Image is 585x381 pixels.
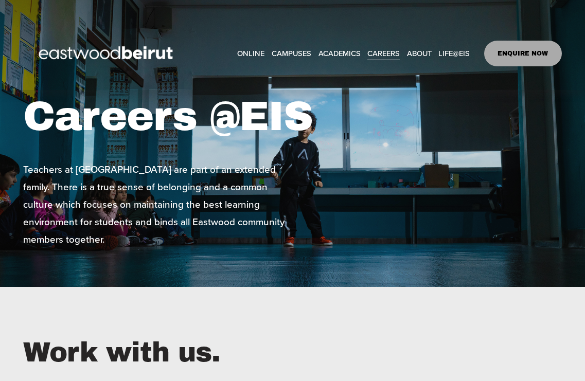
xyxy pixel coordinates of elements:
[318,46,361,61] a: folder dropdown
[23,27,191,80] img: EastwoodIS Global Site
[367,46,400,61] a: CAREERS
[438,46,470,61] a: folder dropdown
[237,46,264,61] a: ONLINE
[484,41,562,66] a: ENQUIRE NOW
[23,161,290,248] p: Teachers at [GEOGRAPHIC_DATA] are part of an extended family. There is a true sense of belonging ...
[407,46,432,61] a: folder dropdown
[318,47,361,61] span: ACADEMICS
[438,47,470,61] span: LIFE@EIS
[272,47,311,61] span: CAMPUSES
[23,335,561,371] h2: Work with us.
[23,92,335,141] h1: Careers @EIS
[272,46,311,61] a: folder dropdown
[407,47,432,61] span: ABOUT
